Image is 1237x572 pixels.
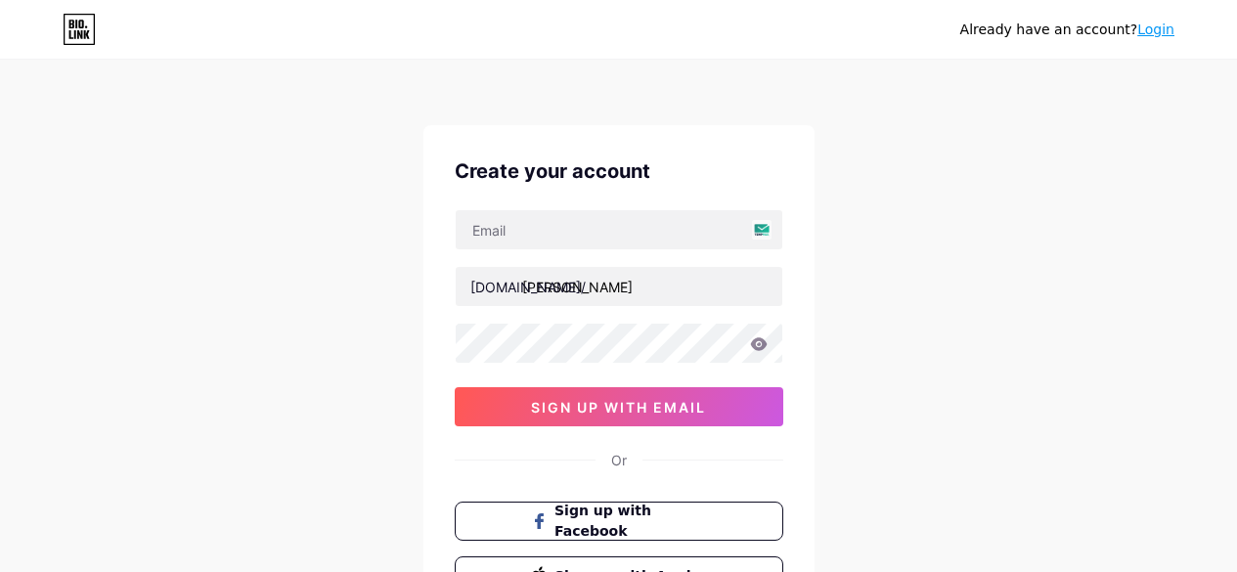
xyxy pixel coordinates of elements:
div: Or [611,450,627,470]
span: sign up with email [531,399,706,416]
input: Email [456,210,782,249]
div: [DOMAIN_NAME]/ [470,277,586,297]
span: Sign up with Facebook [554,501,706,542]
div: Create your account [455,156,783,186]
a: Login [1137,22,1174,37]
button: sign up with email [455,387,783,426]
button: Sign up with Facebook [455,502,783,541]
div: Already have an account? [960,20,1174,40]
input: username [456,267,782,306]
